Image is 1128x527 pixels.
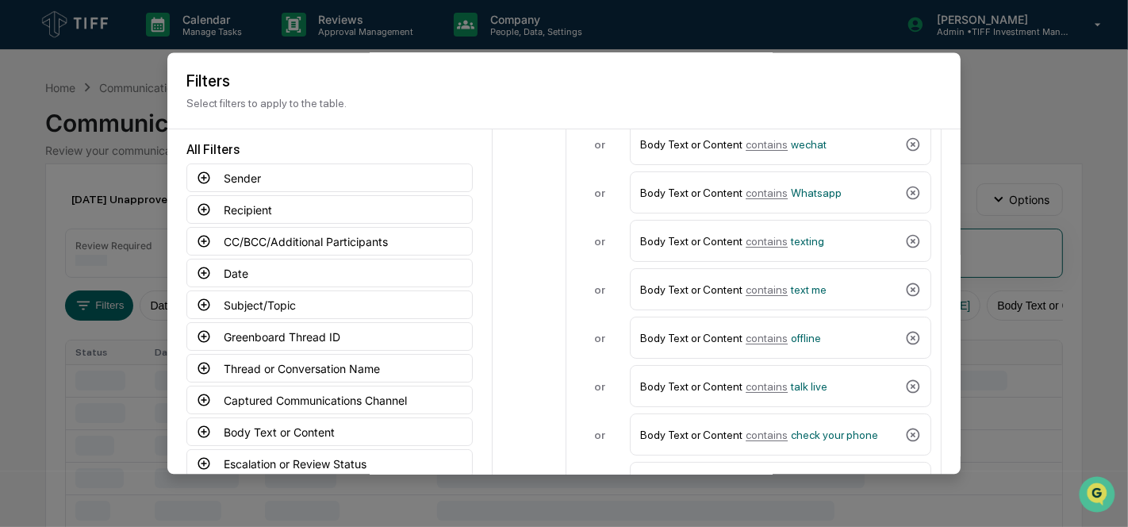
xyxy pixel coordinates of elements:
iframe: Open customer support [1077,475,1120,517]
span: contains [746,283,788,296]
button: Body Text or Content [186,417,473,446]
div: or [576,235,623,248]
div: Body Text or Content [640,227,899,255]
div: Body Text or Content [640,324,899,352]
button: Subject/Topic [186,290,473,319]
button: Date [186,259,473,287]
button: Start new chat [270,125,289,144]
button: Greenboard Thread ID [186,322,473,351]
div: or [576,187,623,199]
img: 1746055101610-c473b297-6a78-478c-a979-82029cc54cd1 [16,121,44,149]
div: We're available if you need us! [54,137,201,149]
span: texting [791,235,824,248]
button: Sender [186,163,473,192]
a: 🖐️Preclearance [10,193,109,221]
span: contains [746,332,788,344]
div: 🗄️ [115,201,128,213]
button: Thread or Conversation Name [186,354,473,383]
div: Start new chat [54,121,260,137]
span: Preclearance [32,199,102,215]
div: 🔎 [16,231,29,244]
span: contains [746,138,788,151]
p: Select filters to apply to the table. [186,97,942,110]
span: contains [746,429,788,441]
div: Body Text or Content [640,130,899,158]
h2: Filters [186,71,942,90]
span: Data Lookup [32,229,100,245]
span: Pylon [158,268,192,280]
div: Body Text or Content [640,421,899,448]
span: contains [746,380,788,393]
div: Body Text or Content [640,372,899,400]
a: 🗄️Attestations [109,193,203,221]
span: contains [746,187,788,199]
div: All Filters [186,142,473,157]
span: Whatsapp [791,187,842,199]
span: Attestations [131,199,197,215]
p: How can we help? [16,33,289,58]
div: or [576,283,623,296]
a: 🔎Data Lookup [10,223,106,252]
span: offline [791,332,821,344]
div: Body Text or Content [640,275,899,303]
div: or [576,138,623,151]
div: Body Text or Content [640,179,899,206]
a: Powered byPylon [112,267,192,280]
button: Escalation or Review Status [186,449,473,478]
span: text me [791,283,827,296]
div: or [576,380,623,393]
span: check your phone [791,429,878,441]
div: or [576,429,623,441]
div: or [576,332,623,344]
span: talk live [791,380,827,393]
div: 🖐️ [16,201,29,213]
span: contains [746,235,788,248]
button: Recipient [186,195,473,224]
span: wechat [791,138,827,151]
button: CC/BCC/Additional Participants [186,227,473,256]
button: Captured Communications Channel [186,386,473,414]
div: Body Text or Content [640,469,899,497]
